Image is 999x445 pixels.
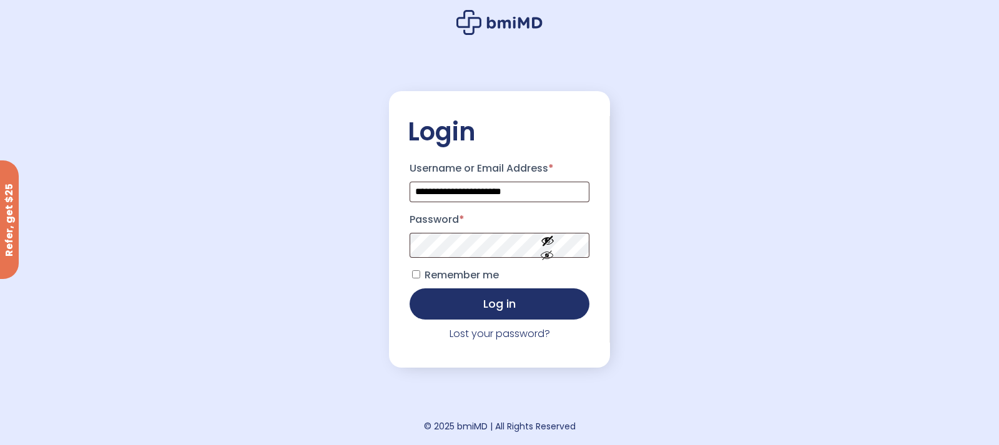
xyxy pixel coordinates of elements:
[410,159,589,178] label: Username or Email Address
[424,418,576,435] div: © 2025 bmiMD | All Rights Reserved
[410,210,589,230] label: Password
[513,223,583,267] button: Show password
[412,270,420,278] input: Remember me
[425,268,499,282] span: Remember me
[450,326,550,341] a: Lost your password?
[410,288,589,320] button: Log in
[408,116,591,147] h2: Login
